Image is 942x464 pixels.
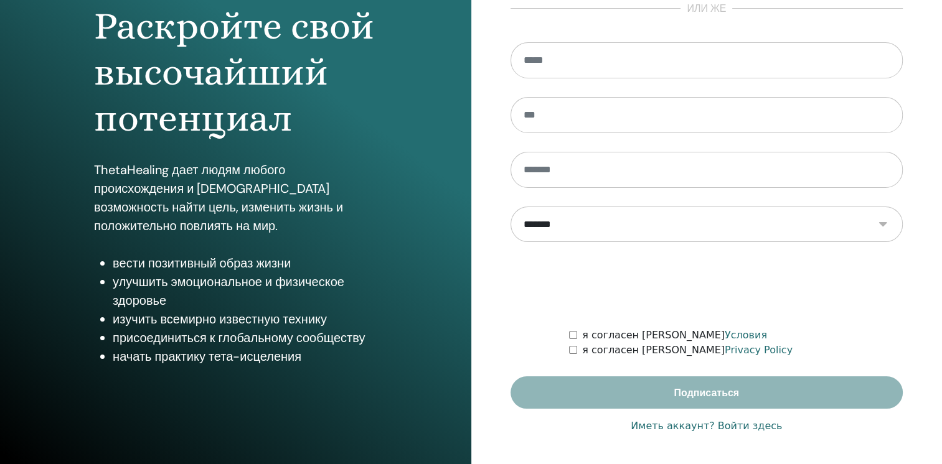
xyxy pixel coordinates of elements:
[725,344,793,356] a: Privacy Policy
[113,254,377,272] li: вести позитивный образ жизни
[681,1,732,16] span: или же
[94,160,377,235] p: ThetaHealing дает людям любого происхождения и [DEMOGRAPHIC_DATA] возможность найти цель, изменит...
[113,347,377,366] li: начать практику тета-исцеления
[725,329,767,341] a: Условия
[94,3,377,142] h1: Раскройте свой высочайший потенциал
[582,328,767,343] label: я согласен [PERSON_NAME]
[612,261,801,309] iframe: reCAPTCHA
[582,343,793,358] label: я согласен [PERSON_NAME]
[113,310,377,328] li: изучить всемирно известную технику
[631,419,782,434] a: Иметь аккаунт? Войти здесь
[113,328,377,347] li: присоединиться к глобальному сообществу
[113,272,377,310] li: улучшить эмоциональное и физическое здоровье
